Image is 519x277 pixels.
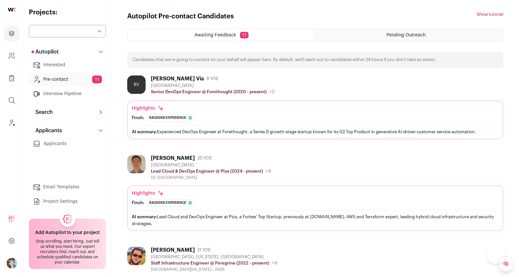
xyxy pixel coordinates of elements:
[151,75,204,82] div: [PERSON_NAME] Via
[132,200,144,205] div: Finch:
[4,26,19,41] a: Projects
[33,239,102,265] div: Stop scrolling, start hiring. Just tell us what you need. Our expert recruiters find, reach out, ...
[92,75,102,83] span: 11
[132,215,157,219] span: AI summary:
[31,127,62,135] p: Applicants
[29,58,106,72] a: Interested
[151,247,195,253] div: [PERSON_NAME]
[29,8,106,17] h2: Projects:
[132,130,157,134] span: AI summary:
[151,155,195,161] div: [PERSON_NAME]
[29,73,106,86] a: Pre-contact11
[151,175,271,180] div: UC [GEOGRAPHIC_DATA]
[132,190,164,197] div: Highlights
[29,106,106,119] button: Search
[151,169,263,174] p: Lead Cloud & DevOps Engineer @ Plus (2024 - present)
[29,124,106,137] button: Applicants
[29,45,106,58] button: Autopilot
[127,75,146,94] div: RV
[4,70,19,86] a: Company Lists
[486,244,506,264] iframe: Help Scout Beacon - Open
[151,254,277,260] div: [GEOGRAPHIC_DATA], [US_STATE], [GEOGRAPHIC_DATA]
[151,261,269,266] p: Staff Infrastructure Engineer @ Peregrine (2022 - present)
[29,195,106,208] a: Project Settings
[240,32,249,38] span: 11
[147,199,195,206] div: Backend experience
[29,87,106,100] a: Interview Pipeline
[31,108,53,116] p: Search
[127,247,146,265] img: e852e01d7aa49d50d384ac73560fa6cd8b427677c55a78641dc1662014ce87f5.jpg
[29,219,106,269] a: Add Autopilot to your project Stop scrolling, start hiring. Just tell us what you need. Our exper...
[7,258,17,268] img: 6494470-medium_jpg
[266,169,271,174] span: +9
[151,267,277,272] div: [GEOGRAPHIC_DATA][US_STATE] - 2005
[4,48,19,64] a: Company and ATS Settings
[477,12,503,17] button: Show tutorial
[29,181,106,194] a: Email Templates
[29,137,106,150] a: Applicants
[498,256,514,272] a: 🧠
[35,229,100,236] h2: Add Autopilot to your project
[207,76,218,81] span: 8 YOE
[4,115,19,131] a: Leads (Backoffice)
[8,8,15,11] img: wellfound-shorthand-0d5821cbd27db2630d0214b213865d53afaa358527fdda9d0ea32b1df1b89c2c.svg
[127,75,503,139] a: RV [PERSON_NAME] Via 8 YOE [GEOGRAPHIC_DATA] Senior DevOps Engineer @ Forethought (2020 - present...
[316,29,503,41] a: Pending Outreach
[132,115,144,120] div: Finch:
[127,52,503,68] div: Candidates that we're going to contact on your behalf will appear here. By default, we'll reach o...
[127,155,503,231] a: [PERSON_NAME] 20 YOE [GEOGRAPHIC_DATA] Lead Cloud & DevOps Engineer @ Plus (2024 - present) +9 UC...
[31,48,59,56] p: Autopilot
[151,162,271,168] div: [GEOGRAPHIC_DATA]
[127,155,146,173] img: 5eea43fe5bb54e31bf36a7fbd8d31ffaf0cbcffb208b1c3a8e9d7f60c0b1c887.jpg
[197,156,212,161] span: 20 YOE
[272,261,277,266] span: +9
[127,12,234,21] h1: Autopilot Pre-contact Candidates
[269,90,274,94] span: +2
[7,258,17,268] button: Open dropdown
[387,33,426,37] span: Pending Outreach
[132,213,499,227] div: Lead Cloud and DevOps Engineer at Plus, a Forbes' Top Startup, previously at [DOMAIN_NAME]; AWS a...
[132,105,164,112] div: Highlights
[132,128,499,135] div: Experienced DevOps Engineer at Forethought, a Series D growth-stage startup known for its G2 Top ...
[151,89,267,95] p: Senior DevOps Engineer @ Forethought (2020 - present)
[197,247,210,253] span: 21 YOE
[147,114,195,121] div: Backend experience
[194,33,236,37] span: Awaiting Feedback
[151,83,274,88] div: [GEOGRAPHIC_DATA]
